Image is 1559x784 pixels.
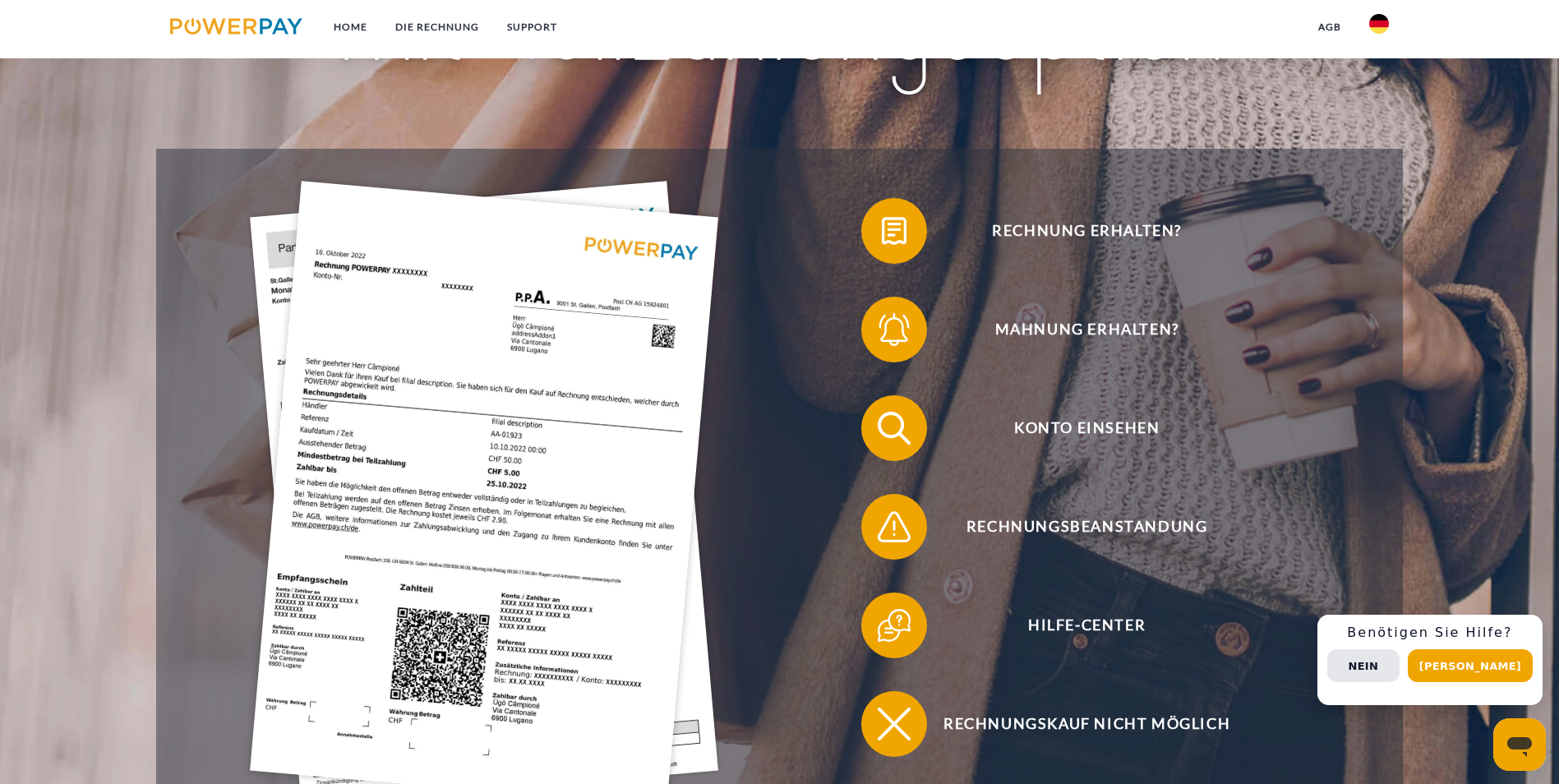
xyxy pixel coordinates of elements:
[1369,14,1389,34] img: de
[320,12,381,42] a: Home
[874,210,915,251] img: qb_bill.svg
[861,691,1289,757] button: Rechnungskauf nicht möglich
[885,297,1288,362] span: Mahnung erhalten?
[1317,615,1543,705] div: Schnellhilfe
[874,605,915,646] img: qb_help.svg
[861,494,1289,560] button: Rechnungsbeanstandung
[861,297,1289,362] button: Mahnung erhalten?
[874,309,915,350] img: qb_bell.svg
[1327,625,1533,641] h3: Benötigen Sie Hilfe?
[1493,718,1546,771] iframe: Schaltfläche zum Öffnen des Messaging-Fensters
[1327,649,1400,682] button: Nein
[861,395,1289,461] button: Konto einsehen
[885,395,1288,461] span: Konto einsehen
[874,506,915,547] img: qb_warning.svg
[874,408,915,449] img: qb_search.svg
[885,691,1288,757] span: Rechnungskauf nicht möglich
[1304,12,1355,42] a: agb
[885,198,1288,264] span: Rechnung erhalten?
[885,593,1288,658] span: Hilfe-Center
[885,494,1288,560] span: Rechnungsbeanstandung
[170,18,302,35] img: logo-powerpay.svg
[493,12,571,42] a: SUPPORT
[861,198,1289,264] button: Rechnung erhalten?
[874,703,915,745] img: qb_close.svg
[861,593,1289,658] button: Hilfe-Center
[1408,649,1533,682] button: [PERSON_NAME]
[381,12,493,42] a: DIE RECHNUNG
